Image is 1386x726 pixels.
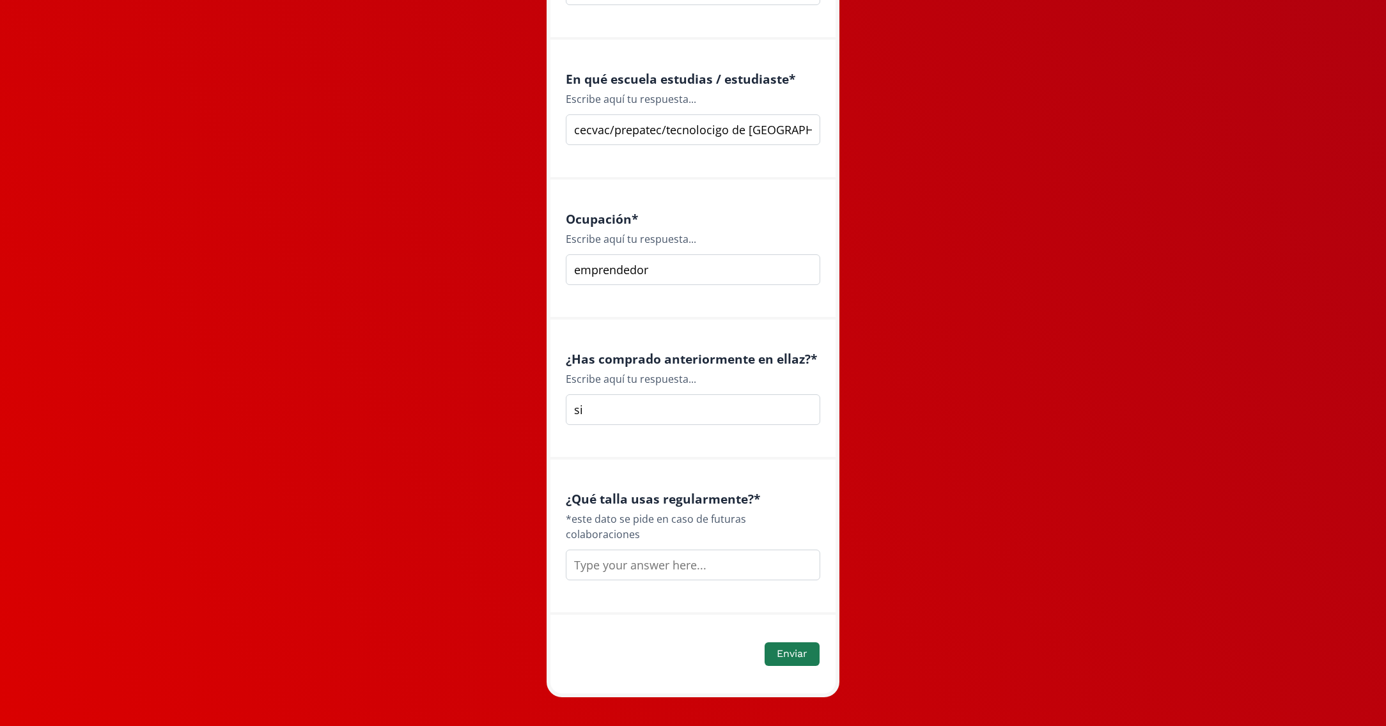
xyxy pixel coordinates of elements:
[566,511,820,542] div: *este dato se pide en caso de futuras colaboraciones
[566,394,820,425] input: Type your answer here...
[566,491,820,506] h4: ¿Qué talla usas regularmente? *
[566,91,820,107] div: Escribe aquí tu respuesta...
[566,212,820,226] h4: Ocupación *
[566,254,820,285] input: Type your answer here...
[566,351,820,366] h4: ¿Has comprado anteriormente en ellaz? *
[566,371,820,387] div: Escribe aquí tu respuesta...
[566,114,820,145] input: Type your answer here...
[566,72,820,86] h4: En qué escuela estudias / estudiaste *
[566,231,820,247] div: Escribe aquí tu respuesta...
[765,642,820,666] button: Enviar
[566,550,820,580] input: Type your answer here...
